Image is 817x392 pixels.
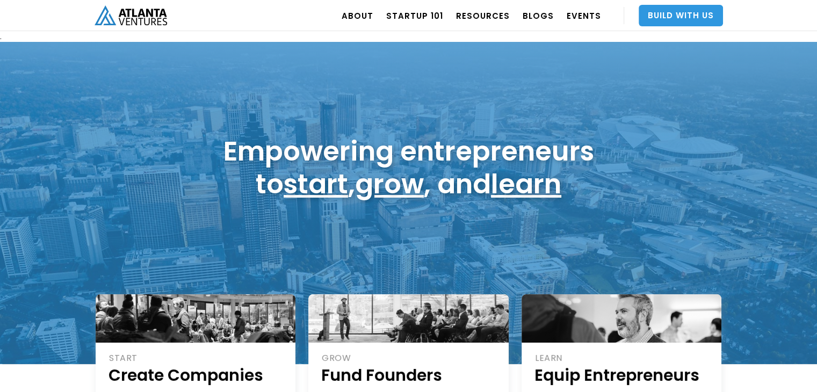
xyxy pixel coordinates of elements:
div: LEARN [535,352,710,364]
a: Build With Us [639,5,723,26]
div: GROW [322,352,497,364]
a: Startup 101 [386,1,443,31]
a: ABOUT [342,1,373,31]
a: grow [355,165,424,203]
a: learn [491,165,561,203]
a: BLOGS [523,1,554,31]
a: RESOURCES [456,1,510,31]
h1: Equip Entrepreneurs [534,364,710,386]
a: EVENTS [567,1,601,31]
h1: Create Companies [109,364,284,386]
h1: Empowering entrepreneurs to , , and [223,135,594,200]
a: start [284,165,348,203]
h1: Fund Founders [321,364,497,386]
div: START [109,352,284,364]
